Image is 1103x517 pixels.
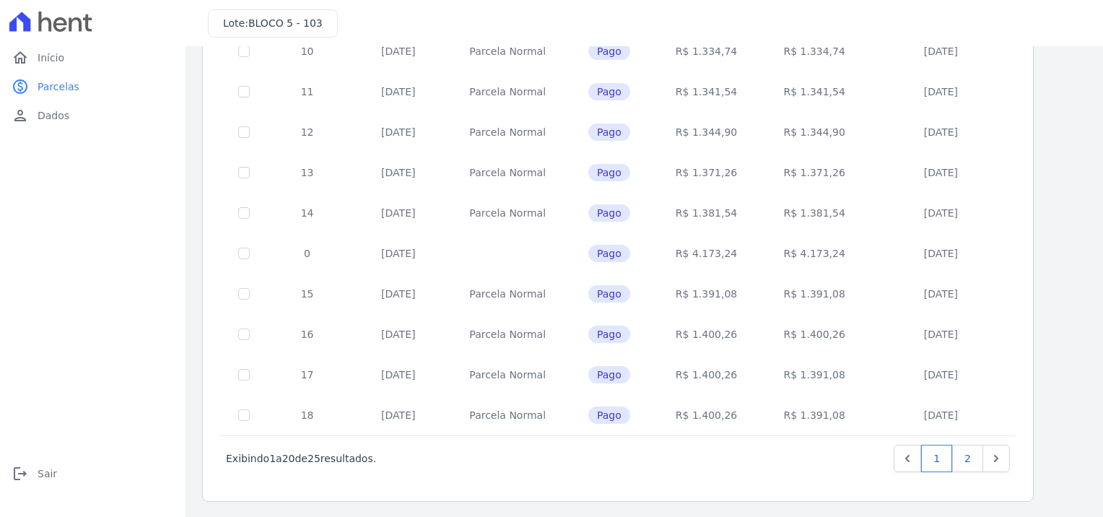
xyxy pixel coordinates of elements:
[12,49,29,66] i: home
[760,395,868,435] td: R$ 1.391,08
[760,355,868,395] td: R$ 1.391,08
[449,395,566,435] td: Parcela Normal
[588,366,630,383] span: Pago
[653,193,761,233] td: R$ 1.381,54
[653,355,761,395] td: R$ 1.400,26
[588,164,630,181] span: Pago
[588,326,630,343] span: Pago
[868,71,1013,112] td: [DATE]
[653,233,761,274] td: R$ 4.173,24
[267,274,347,314] td: 15
[588,83,630,100] span: Pago
[6,101,179,130] a: personDados
[653,314,761,355] td: R$ 1.400,26
[267,355,347,395] td: 17
[12,78,29,95] i: paid
[267,395,347,435] td: 18
[449,112,566,152] td: Parcela Normal
[449,274,566,314] td: Parcela Normal
[38,51,64,65] span: Início
[248,17,323,29] span: BLOCO 5 - 103
[6,72,179,101] a: paidParcelas
[449,193,566,233] td: Parcela Normal
[12,107,29,124] i: person
[238,167,250,178] input: Só é possível selecionar pagamentos em aberto
[449,71,566,112] td: Parcela Normal
[347,31,449,71] td: [DATE]
[760,152,868,193] td: R$ 1.371,26
[347,395,449,435] td: [DATE]
[267,233,347,274] td: 0
[653,395,761,435] td: R$ 1.400,26
[308,453,321,464] span: 25
[588,204,630,222] span: Pago
[6,459,179,488] a: logoutSair
[347,314,449,355] td: [DATE]
[6,43,179,72] a: homeInício
[12,465,29,482] i: logout
[238,45,250,57] input: Só é possível selecionar pagamentos em aberto
[760,233,868,274] td: R$ 4.173,24
[760,314,868,355] td: R$ 1.400,26
[760,112,868,152] td: R$ 1.344,90
[588,245,630,262] span: Pago
[653,31,761,71] td: R$ 1.334,74
[653,71,761,112] td: R$ 1.341,54
[347,233,449,274] td: [DATE]
[347,71,449,112] td: [DATE]
[267,112,347,152] td: 12
[347,112,449,152] td: [DATE]
[868,31,1013,71] td: [DATE]
[38,108,69,123] span: Dados
[449,31,566,71] td: Parcela Normal
[868,314,1013,355] td: [DATE]
[588,407,630,424] span: Pago
[267,71,347,112] td: 11
[653,152,761,193] td: R$ 1.371,26
[868,355,1013,395] td: [DATE]
[282,453,295,464] span: 20
[267,31,347,71] td: 10
[269,453,276,464] span: 1
[267,193,347,233] td: 14
[223,16,323,31] h3: Lote:
[238,248,250,259] input: Só é possível selecionar pagamentos em aberto
[868,233,1013,274] td: [DATE]
[588,43,630,60] span: Pago
[347,274,449,314] td: [DATE]
[868,193,1013,233] td: [DATE]
[449,314,566,355] td: Parcela Normal
[267,152,347,193] td: 13
[588,285,630,303] span: Pago
[868,112,1013,152] td: [DATE]
[38,466,57,481] span: Sair
[760,31,868,71] td: R$ 1.334,74
[760,274,868,314] td: R$ 1.391,08
[952,445,983,472] a: 2
[347,193,449,233] td: [DATE]
[921,445,952,472] a: 1
[238,409,250,421] input: Só é possível selecionar pagamentos em aberto
[238,369,250,381] input: Só é possível selecionar pagamentos em aberto
[760,193,868,233] td: R$ 1.381,54
[653,112,761,152] td: R$ 1.344,90
[267,314,347,355] td: 16
[868,274,1013,314] td: [DATE]
[238,207,250,219] input: Só é possível selecionar pagamentos em aberto
[982,445,1010,472] a: Next
[347,355,449,395] td: [DATE]
[653,274,761,314] td: R$ 1.391,08
[868,152,1013,193] td: [DATE]
[894,445,921,472] a: Previous
[38,79,79,94] span: Parcelas
[238,329,250,340] input: Só é possível selecionar pagamentos em aberto
[226,451,376,466] p: Exibindo a de resultados.
[868,395,1013,435] td: [DATE]
[238,126,250,138] input: Só é possível selecionar pagamentos em aberto
[760,71,868,112] td: R$ 1.341,54
[449,152,566,193] td: Parcela Normal
[588,123,630,141] span: Pago
[238,288,250,300] input: Só é possível selecionar pagamentos em aberto
[449,355,566,395] td: Parcela Normal
[238,86,250,97] input: Só é possível selecionar pagamentos em aberto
